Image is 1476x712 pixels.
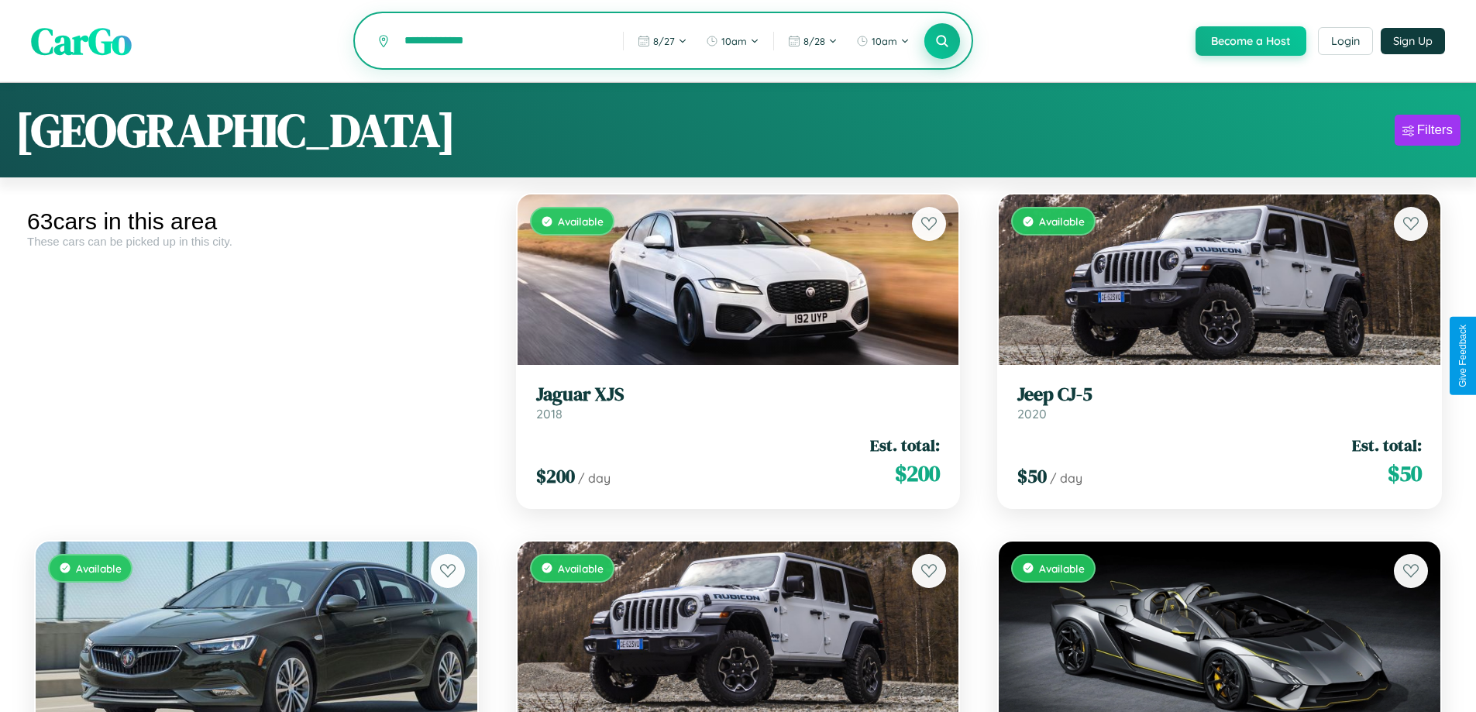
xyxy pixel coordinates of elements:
span: Available [558,215,604,228]
button: 10am [848,29,917,53]
span: / day [578,470,611,486]
div: These cars can be picked up in this city. [27,235,486,248]
span: 8 / 28 [803,35,825,47]
button: Become a Host [1196,26,1306,56]
span: Est. total: [870,434,940,456]
span: $ 200 [536,463,575,489]
h3: Jaguar XJS [536,384,941,406]
button: Sign Up [1381,28,1445,54]
button: 10am [698,29,767,53]
span: $ 200 [895,458,940,489]
span: 2018 [536,406,563,421]
button: Filters [1395,115,1461,146]
span: 10am [721,35,747,47]
span: Available [76,562,122,575]
div: Give Feedback [1457,325,1468,387]
span: / day [1050,470,1082,486]
button: 8/27 [630,29,695,53]
span: Available [1039,562,1085,575]
div: Filters [1417,122,1453,138]
h3: Jeep CJ-5 [1017,384,1422,406]
button: 8/28 [780,29,845,53]
span: CarGo [31,15,132,67]
span: Est. total: [1352,434,1422,456]
span: 10am [872,35,897,47]
span: Available [1039,215,1085,228]
div: 63 cars in this area [27,208,486,235]
a: Jeep CJ-52020 [1017,384,1422,421]
button: Login [1318,27,1373,55]
span: 2020 [1017,406,1047,421]
a: Jaguar XJS2018 [536,384,941,421]
span: Available [558,562,604,575]
span: $ 50 [1388,458,1422,489]
h1: [GEOGRAPHIC_DATA] [15,98,456,162]
span: $ 50 [1017,463,1047,489]
span: 8 / 27 [653,35,675,47]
